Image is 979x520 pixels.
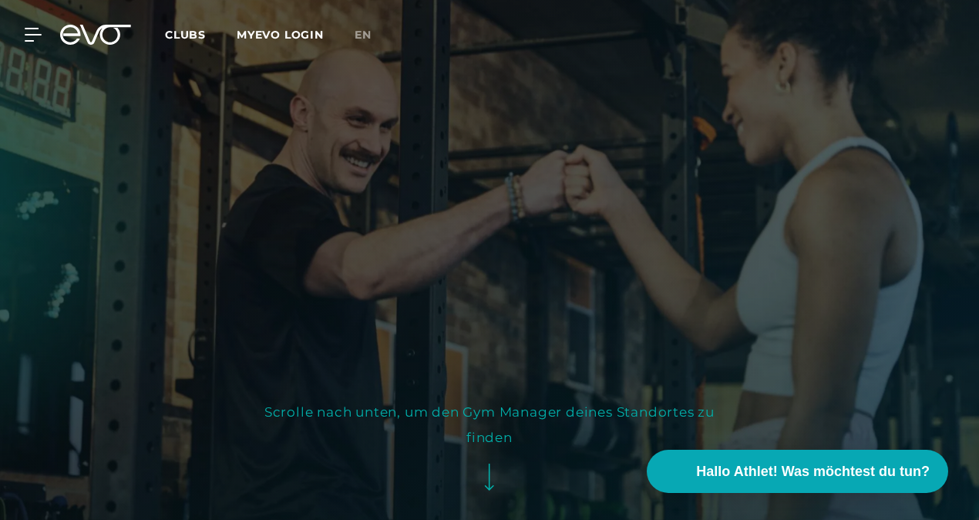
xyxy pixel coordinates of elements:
span: en [355,28,372,42]
span: Hallo Athlet! Was möchtest du tun? [696,461,930,482]
button: Hallo Athlet! Was möchtest du tun? [647,450,948,493]
div: Scrolle nach unten, um den Gym Manager deines Standortes zu finden [245,400,735,450]
a: MYEVO LOGIN [237,28,324,42]
button: Scrolle nach unten, um den Gym Manager deines Standortes zu finden [245,400,735,505]
a: Clubs [165,27,237,42]
a: en [355,26,390,44]
span: Clubs [165,28,206,42]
